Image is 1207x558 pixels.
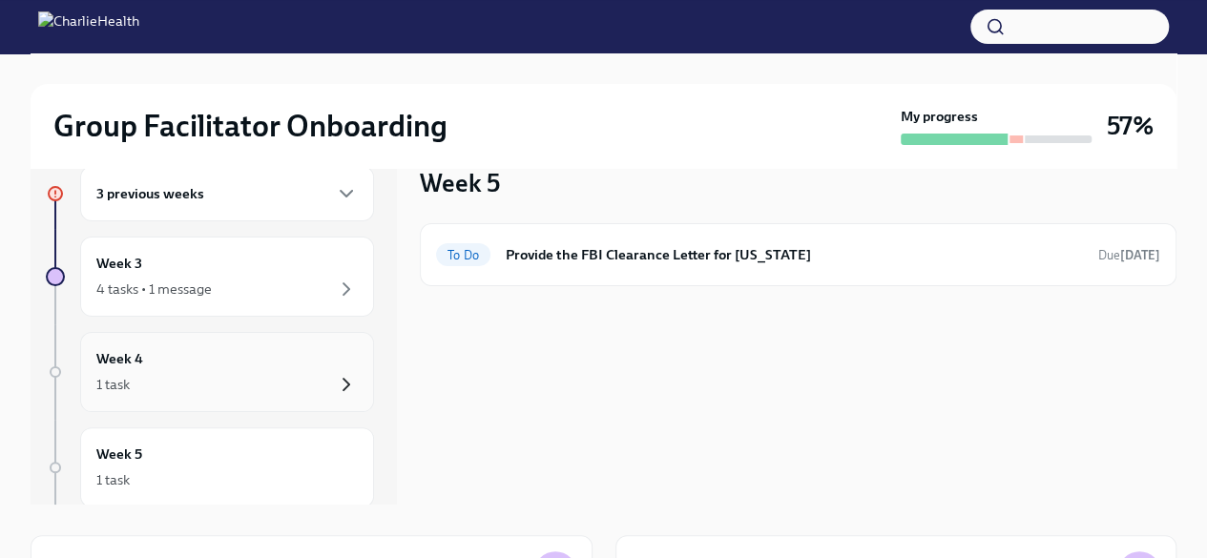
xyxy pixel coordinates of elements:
[53,107,447,145] h2: Group Facilitator Onboarding
[436,239,1160,270] a: To DoProvide the FBI Clearance Letter for [US_STATE]Due[DATE]
[46,237,374,317] a: Week 34 tasks • 1 message
[80,166,374,221] div: 3 previous weeks
[96,348,143,369] h6: Week 4
[901,107,978,126] strong: My progress
[436,248,490,262] span: To Do
[1107,109,1154,143] h3: 57%
[1120,248,1160,262] strong: [DATE]
[96,279,212,299] div: 4 tasks • 1 message
[96,253,142,274] h6: Week 3
[1098,246,1160,264] span: September 16th, 2025 09:00
[46,427,374,507] a: Week 51 task
[96,470,130,489] div: 1 task
[1098,248,1160,262] span: Due
[46,332,374,412] a: Week 41 task
[38,11,139,42] img: CharlieHealth
[506,244,1083,265] h6: Provide the FBI Clearance Letter for [US_STATE]
[96,375,130,394] div: 1 task
[96,183,204,204] h6: 3 previous weeks
[96,444,142,465] h6: Week 5
[420,166,500,200] h3: Week 5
